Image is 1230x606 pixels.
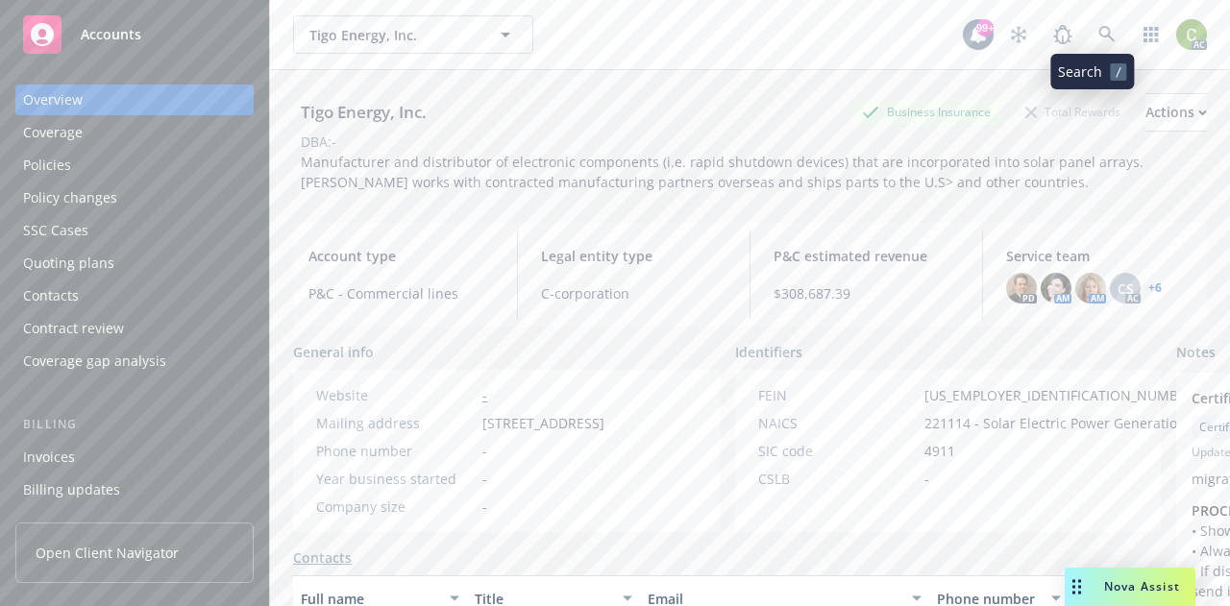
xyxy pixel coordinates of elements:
[735,342,802,362] span: Identifiers
[924,413,1186,433] span: 221114 - Solar Electric Power Generation
[23,215,88,246] div: SSC Cases
[541,283,726,303] span: C-corporation
[1016,100,1130,124] div: Total Rewards
[1132,15,1170,54] a: Switch app
[482,413,604,433] span: [STREET_ADDRESS]
[1075,273,1106,303] img: photo
[758,469,917,489] div: CSLB
[758,385,917,405] div: FEIN
[1044,15,1082,54] a: Report a Bug
[1065,568,1195,606] button: Nova Assist
[924,441,955,461] span: 4911
[15,8,254,61] a: Accounts
[976,19,994,36] div: 99+
[1041,273,1071,303] img: photo
[1006,246,1192,266] span: Service team
[999,15,1038,54] a: Stop snowing
[774,283,959,303] span: $308,687.39
[23,346,166,376] div: Coverage gap analysis
[774,246,959,266] span: P&C estimated revenue
[758,413,917,433] div: NAICS
[1104,578,1180,594] span: Nova Assist
[924,469,929,489] span: -
[308,246,494,266] span: Account type
[482,497,487,517] span: -
[15,182,254,213] a: Policy changes
[23,182,117,213] div: Policy changes
[15,150,254,181] a: Policies
[1176,19,1207,50] img: photo
[316,469,475,489] div: Year business started
[23,150,71,181] div: Policies
[1088,15,1126,54] a: Search
[309,25,476,45] span: Tigo Energy, Inc.
[1148,282,1162,294] a: +6
[316,441,475,461] div: Phone number
[1176,342,1216,365] span: Notes
[23,85,83,115] div: Overview
[293,547,352,568] a: Contacts
[15,280,254,311] a: Contacts
[293,100,434,125] div: Tigo Energy, Inc.
[15,442,254,473] a: Invoices
[15,117,254,148] a: Coverage
[924,385,1199,405] span: [US_EMPLOYER_IDENTIFICATION_NUMBER]
[1145,93,1207,132] button: Actions
[301,153,1151,191] span: Manufacturer and distributor of electronic components (i.e. rapid shutdown devices) that are inco...
[81,27,141,42] span: Accounts
[15,248,254,279] a: Quoting plans
[23,442,75,473] div: Invoices
[482,386,487,404] a: -
[1065,568,1089,606] div: Drag to move
[1118,279,1134,299] span: CS
[23,117,83,148] div: Coverage
[15,215,254,246] a: SSC Cases
[23,313,124,344] div: Contract review
[301,132,336,152] div: DBA: -
[1006,273,1037,303] img: photo
[23,280,79,311] div: Contacts
[15,346,254,376] a: Coverage gap analysis
[316,385,475,405] div: Website
[308,283,494,303] span: P&C - Commercial lines
[293,342,374,362] span: General info
[23,248,114,279] div: Quoting plans
[852,100,1000,124] div: Business Insurance
[1145,94,1207,131] div: Actions
[758,441,917,461] div: SIC code
[482,469,487,489] span: -
[15,313,254,344] a: Contract review
[482,441,487,461] span: -
[15,85,254,115] a: Overview
[541,246,726,266] span: Legal entity type
[15,474,254,505] a: Billing updates
[316,413,475,433] div: Mailing address
[15,415,254,434] div: Billing
[36,543,179,563] span: Open Client Navigator
[316,497,475,517] div: Company size
[23,474,120,505] div: Billing updates
[293,15,533,54] button: Tigo Energy, Inc.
